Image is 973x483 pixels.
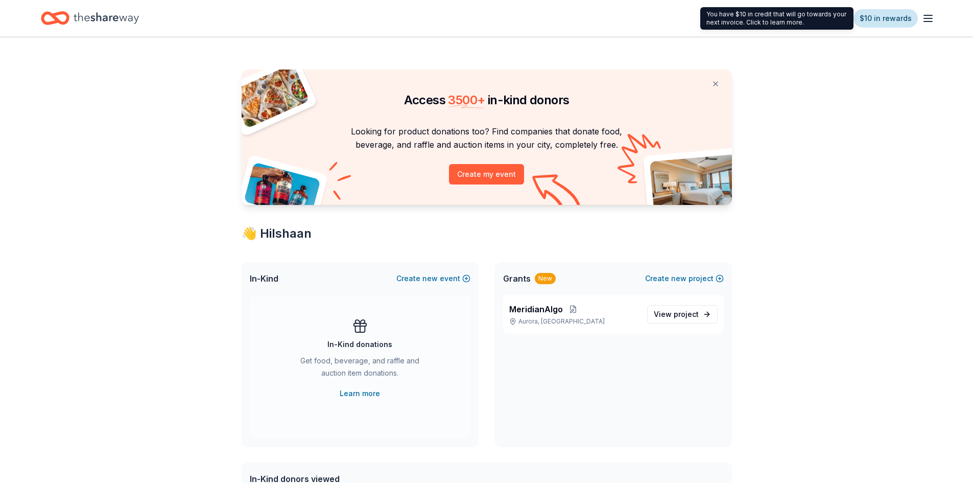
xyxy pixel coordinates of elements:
div: You have $10 in credit that will go towards your next invoice. Click to learn more. [700,7,853,30]
button: Create my event [449,164,524,185]
span: In-Kind [250,272,278,285]
span: MeridianAlgo [509,303,563,315]
span: Access in-kind donors [404,93,569,107]
button: Createnewproject [645,272,724,285]
div: Get food, beverage, and raffle and auction item donations. [291,355,430,383]
span: new [422,272,438,285]
p: Looking for product donations too? Find companies that donate food, beverage, and raffle and auct... [254,125,720,152]
img: Curvy arrow [532,174,583,213]
img: Pizza [230,63,310,129]
a: $10 in rewards [853,9,918,28]
span: View [654,308,699,320]
span: 3500 + [448,93,485,107]
a: View project [647,305,718,324]
a: Home [41,6,139,30]
p: Aurora, [GEOGRAPHIC_DATA] [509,317,639,326]
div: New [535,273,556,284]
div: 👋 Hi Ishaan [242,225,732,242]
span: new [671,272,686,285]
a: Learn more [340,387,380,400]
span: project [674,310,699,318]
div: In-Kind donations [327,338,392,351]
button: Createnewevent [396,272,470,285]
span: Grants [503,272,531,285]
